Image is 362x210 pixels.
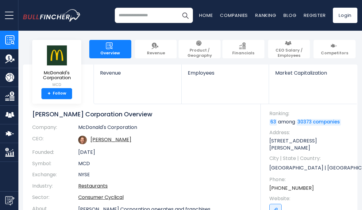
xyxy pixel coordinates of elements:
[23,9,81,21] a: Go to homepage
[271,48,307,58] span: CEO Salary / Employees
[269,119,277,125] a: 63
[90,136,131,143] a: ceo
[100,70,175,76] span: Revenue
[269,155,351,162] span: City | State | Country:
[78,147,252,158] td: [DATE]
[48,91,51,96] strong: +
[275,70,351,76] span: Market Capitalization
[37,70,76,80] span: McDonald's Corporation
[321,51,348,56] span: Competitors
[100,51,120,56] span: Overview
[220,12,248,18] a: Companies
[269,185,314,192] a: [PHONE_NUMBER]
[37,45,77,88] a: McDonald's Corporation MCD
[283,12,296,18] a: Blog
[78,182,108,189] a: Restaurants
[188,70,263,76] span: Employees
[269,64,357,86] a: Market Capitalization
[32,124,78,133] th: Company:
[32,192,78,203] th: Sector:
[94,64,181,86] a: Revenue
[32,133,78,147] th: CEO:
[78,169,252,181] td: NYSE
[297,119,341,125] a: 30373 companies
[78,136,87,144] img: chris-kempczinski.jpg
[269,195,351,202] span: Website:
[269,129,351,136] span: Address:
[255,12,276,18] a: Ranking
[23,9,81,21] img: bullfincher logo
[268,40,310,58] a: CEO Salary / Employees
[182,48,218,58] span: Product / Geography
[147,51,165,56] span: Revenue
[182,64,269,86] a: Employees
[89,40,131,58] a: Overview
[178,8,193,23] button: Search
[32,147,78,158] th: Founded:
[32,181,78,192] th: Industry:
[78,124,252,133] td: McDonald's Corporation
[269,119,351,125] p: among
[78,158,252,169] td: MCD
[32,110,252,118] h1: [PERSON_NAME] Corporation Overview
[199,12,213,18] a: Home
[314,40,356,58] a: Competitors
[41,88,72,99] a: +Follow
[32,169,78,181] th: Exchange:
[222,40,264,58] a: Financials
[304,12,325,18] a: Register
[269,176,351,183] span: Phone:
[269,110,351,117] span: Ranking:
[32,158,78,169] th: Symbol:
[333,8,357,23] a: Login
[37,82,76,87] small: MCD
[135,40,177,58] a: Revenue
[269,163,351,173] p: [GEOGRAPHIC_DATA] | [GEOGRAPHIC_DATA] | US
[269,138,351,151] p: [STREET_ADDRESS][PERSON_NAME]
[78,194,124,201] a: Consumer Cyclical
[179,40,221,58] a: Product / Geography
[232,51,254,56] span: Financials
